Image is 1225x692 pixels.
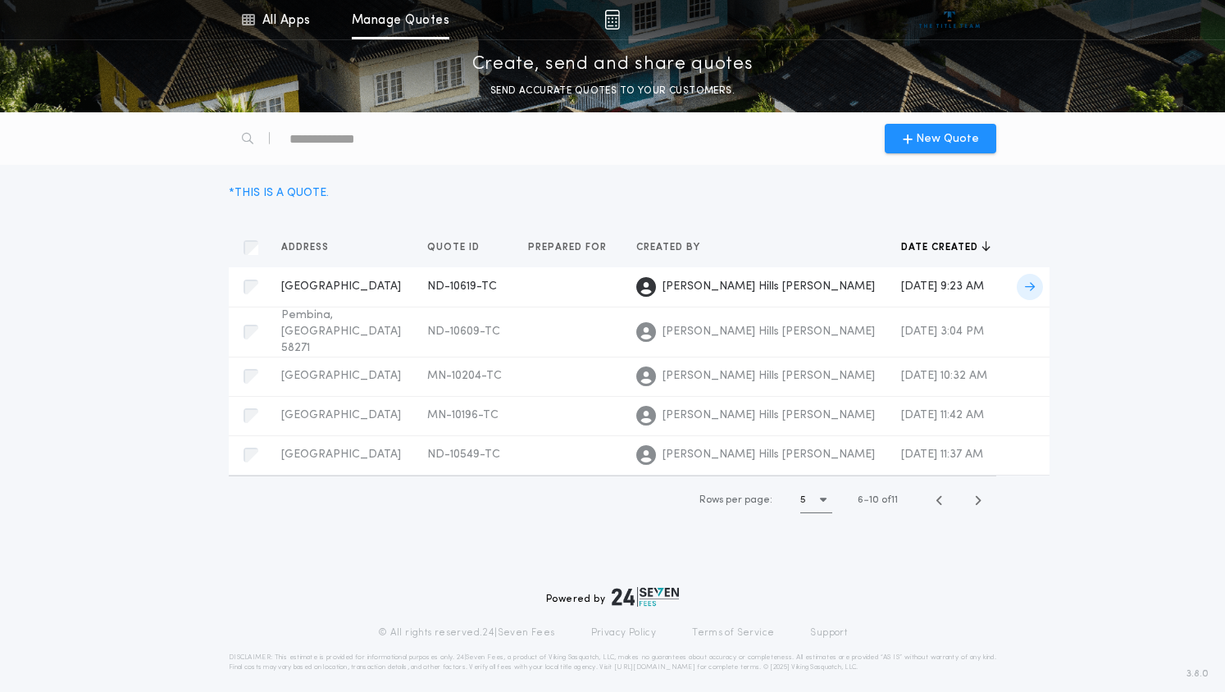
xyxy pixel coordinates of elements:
[614,664,695,671] a: [URL][DOMAIN_NAME]
[919,11,981,28] img: vs-icon
[885,124,996,153] button: New Quote
[281,241,332,254] span: Address
[636,239,713,256] button: Created by
[881,493,898,508] span: of 11
[916,130,979,148] span: New Quote
[281,448,401,461] span: [GEOGRAPHIC_DATA]
[663,279,875,295] span: [PERSON_NAME] Hills [PERSON_NAME]
[427,280,497,293] span: ND-10619-TC
[427,241,483,254] span: Quote ID
[472,52,754,78] p: Create, send and share quotes
[281,370,401,382] span: [GEOGRAPHIC_DATA]
[490,83,735,99] p: SEND ACCURATE QUOTES TO YOUR CUSTOMERS.
[229,653,996,672] p: DISCLAIMER: This estimate is provided for informational purposes only. 24|Seven Fees, a product o...
[810,626,847,640] a: Support
[281,239,341,256] button: Address
[229,184,329,202] div: * THIS IS A QUOTE.
[427,448,500,461] span: ND-10549-TC
[901,409,984,421] span: [DATE] 11:42 AM
[427,239,492,256] button: Quote ID
[800,492,806,508] h1: 5
[1186,667,1209,681] span: 3.8.0
[378,626,555,640] p: © All rights reserved. 24|Seven Fees
[663,407,875,424] span: [PERSON_NAME] Hills [PERSON_NAME]
[591,626,657,640] a: Privacy Policy
[546,587,679,607] div: Powered by
[901,280,984,293] span: [DATE] 9:23 AM
[281,280,401,293] span: [GEOGRAPHIC_DATA]
[901,239,990,256] button: Date created
[901,326,984,338] span: [DATE] 3:04 PM
[869,495,879,505] span: 10
[427,409,499,421] span: MN-10196-TC
[663,447,875,463] span: [PERSON_NAME] Hills [PERSON_NAME]
[281,309,401,354] span: Pembina, [GEOGRAPHIC_DATA] 58271
[692,626,774,640] a: Terms of Service
[636,241,704,254] span: Created by
[901,241,981,254] span: Date created
[901,370,987,382] span: [DATE] 10:32 AM
[901,448,983,461] span: [DATE] 11:37 AM
[800,487,832,513] button: 5
[427,326,500,338] span: ND-10609-TC
[699,495,772,505] span: Rows per page:
[858,495,863,505] span: 6
[663,368,875,385] span: [PERSON_NAME] Hills [PERSON_NAME]
[612,587,679,607] img: logo
[663,324,875,340] span: [PERSON_NAME] Hills [PERSON_NAME]
[604,10,620,30] img: img
[528,241,610,254] span: Prepared for
[427,370,502,382] span: MN-10204-TC
[281,409,401,421] span: [GEOGRAPHIC_DATA]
